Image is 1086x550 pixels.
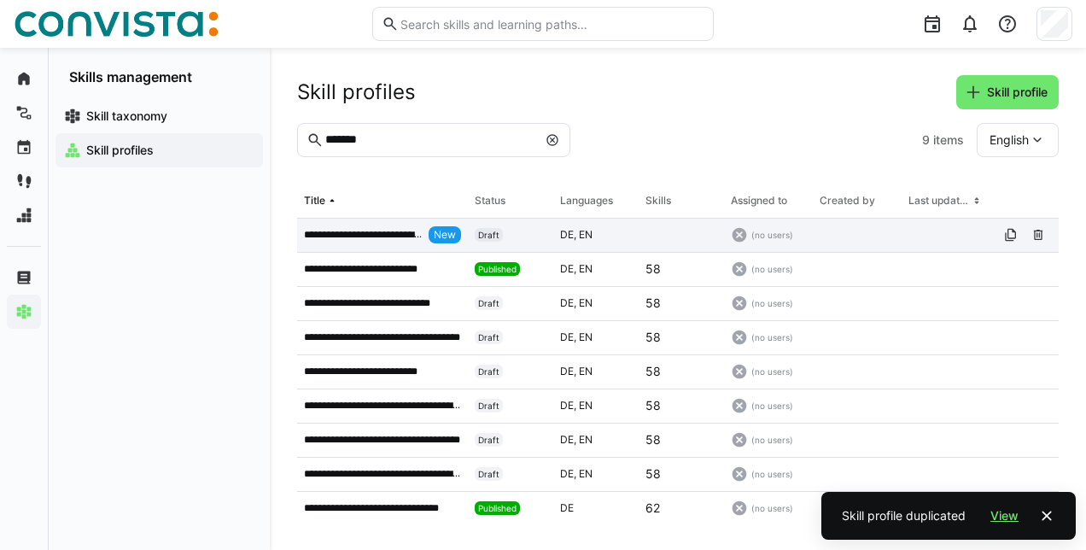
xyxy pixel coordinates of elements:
[478,503,517,513] span: Published
[908,194,970,208] div: Last updated on
[751,297,793,309] span: (no users)
[475,194,505,208] div: Status
[579,331,593,343] span: en
[304,194,325,208] div: Title
[399,16,704,32] input: Search skills and learning paths…
[478,435,499,445] span: Draft
[751,331,793,343] span: (no users)
[560,365,579,377] span: de
[751,229,793,241] span: (no users)
[751,434,793,446] span: (no users)
[579,399,593,412] span: en
[645,397,661,414] p: 58
[297,79,416,105] h2: Skill profiles
[560,262,579,275] span: de
[645,363,661,380] p: 58
[645,500,660,517] p: 62
[751,502,793,514] span: (no users)
[842,507,966,524] div: Skill profile duplicated
[560,228,579,241] span: de
[478,230,499,240] span: Draft
[579,262,593,275] span: en
[956,75,1059,109] button: Skill profile
[478,469,499,479] span: Draft
[579,433,593,446] span: en
[560,501,574,514] span: de
[478,264,517,274] span: Published
[560,433,579,446] span: de
[478,366,499,377] span: Draft
[645,260,661,278] p: 58
[645,329,661,346] p: 58
[933,132,964,149] span: items
[820,194,875,208] div: Created by
[645,295,661,312] p: 58
[579,228,593,241] span: en
[478,298,499,308] span: Draft
[990,132,1029,149] span: English
[560,467,579,480] span: de
[645,465,661,483] p: 58
[645,431,661,448] p: 58
[579,467,593,480] span: en
[984,84,1050,101] span: Skill profile
[560,331,579,343] span: de
[434,228,456,242] span: New
[560,399,579,412] span: de
[560,194,613,208] div: Languages
[988,507,1021,524] span: View
[731,194,787,208] div: Assigned to
[579,296,593,309] span: en
[922,132,930,149] span: 9
[751,366,793,377] span: (no users)
[478,401,499,411] span: Draft
[979,499,1030,533] button: View
[560,296,579,309] span: de
[751,400,793,412] span: (no users)
[645,194,671,208] div: Skills
[751,468,793,480] span: (no users)
[751,263,793,275] span: (no users)
[579,365,593,377] span: en
[478,332,499,342] span: Draft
